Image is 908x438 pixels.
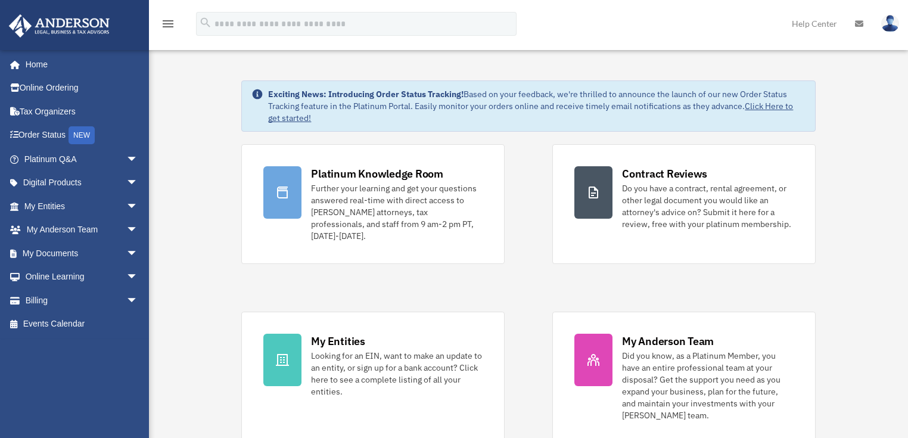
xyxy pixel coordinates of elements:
a: Events Calendar [8,312,156,336]
i: search [199,16,212,29]
div: My Entities [311,334,365,349]
div: NEW [69,126,95,144]
div: My Anderson Team [622,334,714,349]
div: Platinum Knowledge Room [311,166,443,181]
strong: Exciting News: Introducing Order Status Tracking! [268,89,464,100]
span: arrow_drop_down [126,147,150,172]
i: menu [161,17,175,31]
span: arrow_drop_down [126,241,150,266]
span: arrow_drop_down [126,194,150,219]
a: Billingarrow_drop_down [8,288,156,312]
a: My Entitiesarrow_drop_down [8,194,156,218]
a: Contract Reviews Do you have a contract, rental agreement, or other legal document you would like... [552,144,816,264]
div: Contract Reviews [622,166,707,181]
div: Based on your feedback, we're thrilled to announce the launch of our new Order Status Tracking fe... [268,88,805,124]
a: Online Learningarrow_drop_down [8,265,156,289]
div: Do you have a contract, rental agreement, or other legal document you would like an attorney's ad... [622,182,794,230]
div: Further your learning and get your questions answered real-time with direct access to [PERSON_NAM... [311,182,483,242]
a: Order StatusNEW [8,123,156,148]
a: My Documentsarrow_drop_down [8,241,156,265]
div: Did you know, as a Platinum Member, you have an entire professional team at your disposal? Get th... [622,350,794,421]
a: My Anderson Teamarrow_drop_down [8,218,156,242]
a: Online Ordering [8,76,156,100]
a: menu [161,21,175,31]
a: Digital Productsarrow_drop_down [8,171,156,195]
span: arrow_drop_down [126,265,150,290]
img: User Pic [881,15,899,32]
span: arrow_drop_down [126,218,150,243]
img: Anderson Advisors Platinum Portal [5,14,113,38]
a: Tax Organizers [8,100,156,123]
a: Click Here to get started! [268,101,793,123]
span: arrow_drop_down [126,171,150,195]
a: Platinum Knowledge Room Further your learning and get your questions answered real-time with dire... [241,144,505,264]
a: Platinum Q&Aarrow_drop_down [8,147,156,171]
a: Home [8,52,150,76]
div: Looking for an EIN, want to make an update to an entity, or sign up for a bank account? Click her... [311,350,483,397]
span: arrow_drop_down [126,288,150,313]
